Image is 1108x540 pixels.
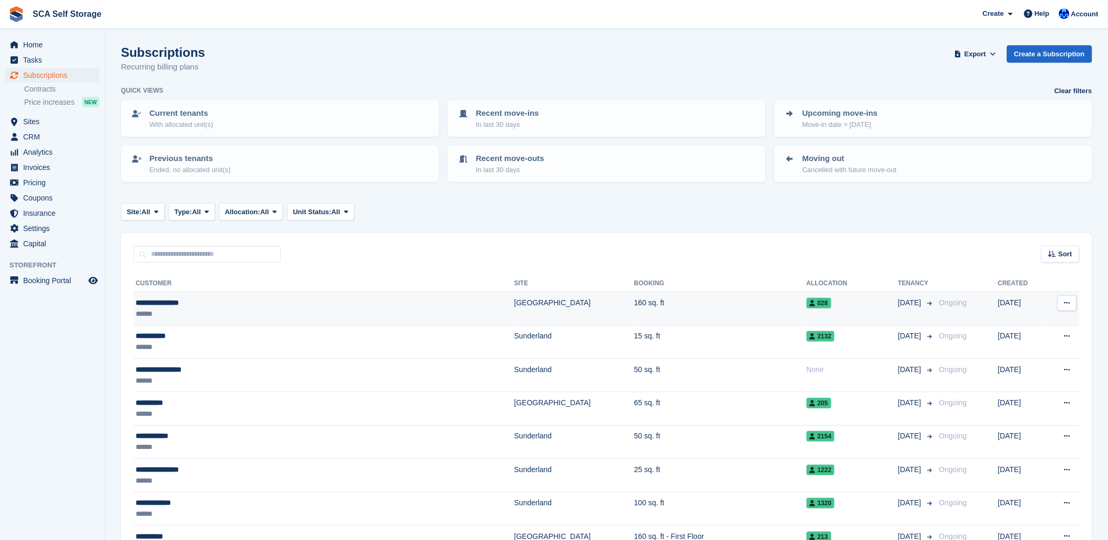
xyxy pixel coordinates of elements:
div: NEW [82,97,99,107]
span: Storefront [9,260,105,271]
p: Moving out [802,153,897,165]
th: Booking [634,275,807,292]
td: [DATE] [998,492,1045,525]
p: With allocated unit(s) [149,119,213,130]
span: Price increases [24,97,75,107]
span: Allocation: [225,207,260,217]
span: Ongoing [939,365,967,374]
p: Move-in date > [DATE] [802,119,878,130]
button: Type: All [169,203,215,221]
a: SCA Self Storage [28,5,106,23]
span: Site: [127,207,141,217]
th: Tenancy [898,275,935,292]
span: 205 [807,398,831,408]
span: Ongoing [939,332,967,340]
td: 100 sq. ft [634,492,807,525]
img: stora-icon-8386f47178a22dfd0bd8f6a31ec36ba5ce8667c1dd55bd0f319d3a0aa187defe.svg [8,6,24,22]
span: Account [1071,9,1099,19]
span: All [192,207,201,217]
span: Ongoing [939,498,967,507]
span: All [141,207,150,217]
span: Home [23,37,86,52]
td: 50 sq. ft [634,425,807,458]
td: [DATE] [998,459,1045,492]
span: Sort [1059,249,1072,259]
span: Create [983,8,1004,19]
td: Sunderland [514,425,634,458]
a: Price increases NEW [24,96,99,108]
span: [DATE] [898,364,923,375]
td: Sunderland [514,325,634,358]
a: Preview store [87,274,99,287]
span: [DATE] [898,497,923,508]
td: [DATE] [998,358,1045,392]
td: 15 sq. ft [634,325,807,358]
h1: Subscriptions [121,45,205,59]
p: In last 30 days [476,165,544,175]
th: Created [998,275,1045,292]
a: menu [5,68,99,83]
span: 028 [807,298,831,308]
a: menu [5,221,99,236]
td: [DATE] [998,425,1045,458]
td: Sunderland [514,358,634,392]
span: 2132 [807,331,835,342]
td: [GEOGRAPHIC_DATA] [514,392,634,425]
span: Ongoing [939,465,967,474]
p: Recurring billing plans [121,61,205,73]
a: Current tenants With allocated unit(s) [122,101,438,136]
span: Capital [23,236,86,251]
h6: Quick views [121,86,164,95]
span: [DATE] [898,331,923,342]
td: Sunderland [514,492,634,525]
button: Unit Status: All [287,203,354,221]
a: menu [5,191,99,205]
td: [DATE] [998,392,1045,425]
span: Settings [23,221,86,236]
span: Insurance [23,206,86,221]
a: Upcoming move-ins Move-in date > [DATE] [775,101,1091,136]
span: All [331,207,340,217]
p: Previous tenants [149,153,231,165]
a: Create a Subscription [1007,45,1092,63]
p: Recent move-outs [476,153,544,165]
span: Invoices [23,160,86,175]
a: menu [5,145,99,159]
a: menu [5,160,99,175]
a: Moving out Cancelled with future move-out [775,146,1091,181]
span: Ongoing [939,298,967,307]
td: Sunderland [514,459,634,492]
a: Previous tenants Ended, no allocated unit(s) [122,146,438,181]
p: Upcoming move-ins [802,107,878,119]
button: Site: All [121,203,165,221]
button: Allocation: All [219,203,283,221]
span: Tasks [23,53,86,67]
a: menu [5,53,99,67]
a: Contracts [24,84,99,94]
span: Booking Portal [23,273,86,288]
img: Kelly Neesham [1059,8,1070,19]
a: Recent move-outs In last 30 days [449,146,765,181]
td: 160 sq. ft [634,292,807,325]
a: Clear filters [1054,86,1092,96]
td: [GEOGRAPHIC_DATA] [514,292,634,325]
span: Type: [175,207,192,217]
a: Recent move-ins In last 30 days [449,101,765,136]
td: [DATE] [998,292,1045,325]
span: All [260,207,269,217]
p: Cancelled with future move-out [802,165,897,175]
span: [DATE] [898,297,923,308]
span: Pricing [23,175,86,190]
span: Export [964,49,986,59]
a: menu [5,114,99,129]
th: Allocation [807,275,898,292]
span: Analytics [23,145,86,159]
a: menu [5,236,99,251]
span: 1320 [807,498,835,508]
span: [DATE] [898,397,923,408]
th: Site [514,275,634,292]
span: [DATE] [898,464,923,475]
p: In last 30 days [476,119,539,130]
p: Current tenants [149,107,213,119]
span: Ongoing [939,432,967,440]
